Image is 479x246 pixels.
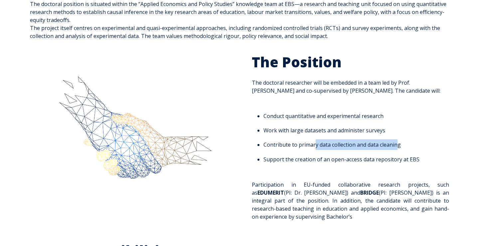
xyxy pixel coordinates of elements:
[30,63,227,216] img: img-ebs-hand
[252,53,449,71] h2: The Position
[263,111,445,121] li: Con
[263,154,445,165] li: Support the creation of an open-access data repository at EBS
[252,53,449,221] span: The doctoral researcher will be embedded in a team led by Prof. [PERSON_NAME] and co-supervised b...
[257,189,284,196] span: EDUMERIT
[252,173,449,221] p: Participation in EU-funded collaborative research projects, such as (PI: Dr. [PERSON_NAME]) and (...
[263,125,445,136] li: Work with large datasets and administer surveys
[263,139,445,150] li: Contribute to primary data collection and data cleaning
[360,189,379,196] span: BRIDGE
[273,112,384,120] span: duct quantitative and experimental research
